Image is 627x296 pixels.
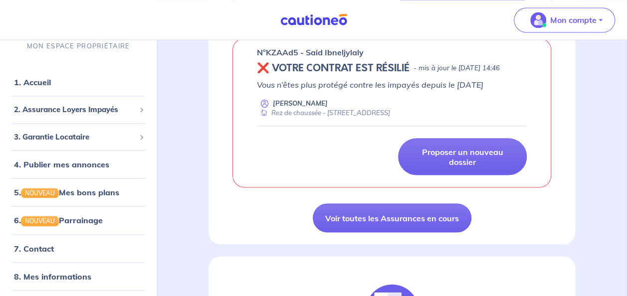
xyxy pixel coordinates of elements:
[313,203,471,232] a: Voir toutes les Assurances en cours
[398,138,527,175] a: Proposer un nouveau dossier
[14,187,119,197] a: 5.NOUVEAUMes bons plans
[4,72,153,92] div: 1. Accueil
[4,127,153,147] div: 3. Garantie Locataire
[14,131,135,143] span: 3. Garantie Locataire
[257,108,390,117] div: Rez de chaussée - [STREET_ADDRESS]
[276,13,351,26] img: Cautioneo
[257,62,527,74] div: state: REVOKED, Context: NEW,MAYBE-CERTIFICATE,ALONE,LESSOR-DOCUMENTS
[4,210,153,230] div: 6.NOUVEAUParrainage
[4,100,153,120] div: 2. Assurance Loyers Impayés
[4,154,153,174] div: 4. Publier mes annonces
[27,41,130,51] p: MON ESPACE PROPRIÉTAIRE
[14,159,109,169] a: 4. Publier mes annonces
[14,215,103,225] a: 6.NOUVEAUParrainage
[273,98,328,108] p: [PERSON_NAME]
[257,62,410,74] h5: ❌ VOTRE CONTRAT EST RÉSILIÉ
[257,78,527,90] p: Vous n’êtes plus protégé contre les impayés depuis le [DATE]
[14,104,135,116] span: 2. Assurance Loyers Impayés
[4,238,153,258] div: 7. Contact
[414,63,499,73] p: - mis à jour le [DATE] 14:46
[14,77,51,87] a: 1. Accueil
[530,12,546,28] img: illu_account_valid_menu.svg
[514,7,615,32] button: illu_account_valid_menu.svgMon compte
[4,182,153,202] div: 5.NOUVEAUMes bons plans
[411,147,514,166] p: Proposer un nouveau dossier
[4,266,153,286] div: 8. Mes informations
[257,46,364,58] p: n°KZAAd5 - Said Ibneljylaly
[14,243,54,253] a: 7. Contact
[550,14,597,26] p: Mon compte
[14,271,91,281] a: 8. Mes informations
